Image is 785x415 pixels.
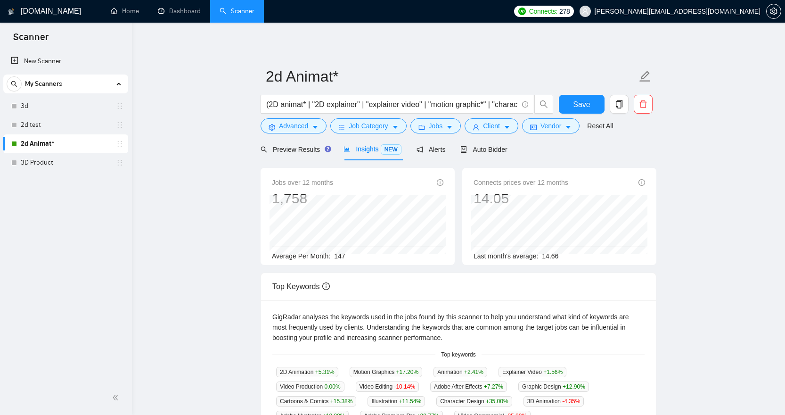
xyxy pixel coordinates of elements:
[543,369,563,375] span: +1.56 %
[460,146,507,153] span: Auto Bidder
[435,350,481,359] span: Top keywords
[504,124,510,131] span: caret-down
[272,312,645,343] div: GigRadar analyses the keywords used in the jobs found by this scanner to help you understand what...
[279,121,308,131] span: Advanced
[276,396,356,407] span: Cartoons & Comics
[587,121,613,131] a: Reset All
[518,382,589,392] span: Graphic Design
[330,118,406,133] button: barsJob Categorycaret-down
[116,140,123,148] span: holder
[269,124,275,131] span: setting
[8,4,15,19] img: logo
[473,124,479,131] span: user
[499,367,566,377] span: Explainer Video
[21,134,110,153] a: 2d Animat*
[542,252,558,260] span: 14.66
[25,75,62,93] span: My Scanners
[272,190,333,207] div: 1,758
[111,7,139,15] a: homeHome
[540,121,561,131] span: Vendor
[112,393,122,402] span: double-left
[312,124,319,131] span: caret-down
[3,75,128,172] li: My Scanners
[446,124,453,131] span: caret-down
[559,6,570,17] span: 278
[430,382,507,392] span: Adobe After Effects
[535,100,553,108] span: search
[562,398,580,405] span: -4.35 %
[276,382,344,392] span: Video Production
[563,383,585,390] span: +12.90 %
[399,398,421,405] span: +11.54 %
[266,99,518,110] input: Search Freelance Jobs...
[21,116,110,134] a: 2d test
[392,124,399,131] span: caret-down
[559,95,605,114] button: Save
[639,70,651,83] span: edit
[529,6,557,17] span: Connects:
[276,367,338,377] span: 2D Animation
[610,100,628,108] span: copy
[433,367,487,377] span: Animation
[753,383,776,406] iframe: To enrich screen reader interactions, please activate Accessibility in Grammarly extension settings
[334,252,345,260] span: 147
[325,383,341,390] span: 0.00 %
[266,65,637,88] input: Scanner name...
[766,8,781,15] a: setting
[530,124,537,131] span: idcard
[338,124,345,131] span: bars
[330,398,353,405] span: +15.38 %
[11,52,121,71] a: New Scanner
[6,30,56,50] span: Scanner
[356,382,419,392] span: Video Editing
[534,95,553,114] button: search
[417,146,423,153] span: notification
[565,124,572,131] span: caret-down
[582,8,589,15] span: user
[483,121,500,131] span: Client
[350,367,422,377] span: Motion Graphics
[322,282,330,290] span: info-circle
[349,121,388,131] span: Job Category
[3,52,128,71] li: New Scanner
[417,146,446,153] span: Alerts
[766,4,781,19] button: setting
[474,190,568,207] div: 14.05
[272,252,330,260] span: Average Per Month:
[410,118,461,133] button: folderJobscaret-down
[464,369,483,375] span: +2.41 %
[418,124,425,131] span: folder
[394,383,415,390] span: -10.14 %
[116,102,123,110] span: holder
[634,100,652,108] span: delete
[261,146,267,153] span: search
[7,76,22,91] button: search
[7,81,21,87] span: search
[116,121,123,129] span: holder
[272,273,645,300] div: Top Keywords
[437,179,443,186] span: info-circle
[484,383,503,390] span: +7.27 %
[518,8,526,15] img: upwork-logo.png
[474,252,538,260] span: Last month's average:
[343,146,350,152] span: area-chart
[460,146,467,153] span: robot
[573,99,590,110] span: Save
[21,97,110,116] a: 3d
[522,118,580,133] button: idcardVendorcaret-down
[767,8,781,15] span: setting
[522,101,528,108] span: info-circle
[368,396,425,407] span: Illustration
[324,145,332,153] div: Tooltip anchor
[638,179,645,186] span: info-circle
[634,95,653,114] button: delete
[220,7,254,15] a: searchScanner
[523,396,584,407] span: 3D Animation
[396,369,418,375] span: +17.20 %
[272,177,333,188] span: Jobs over 12 months
[343,145,401,153] span: Insights
[465,118,518,133] button: userClientcaret-down
[429,121,443,131] span: Jobs
[486,398,508,405] span: +35.00 %
[315,369,335,375] span: +5.31 %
